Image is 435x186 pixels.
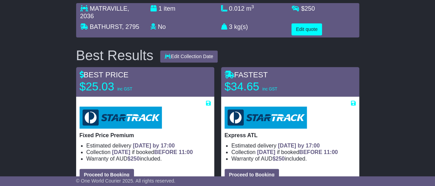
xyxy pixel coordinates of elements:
[251,4,254,9] sup: 3
[229,23,232,30] span: 3
[90,5,127,12] span: MATRAVILLE
[127,156,140,162] span: $
[86,149,211,155] li: Collection
[158,5,162,12] span: 1
[225,169,279,181] button: Proceed to Booking
[158,23,166,30] span: No
[76,178,176,184] span: © One World Courier 2025. All rights reserved.
[225,132,356,139] p: Express ATL
[304,5,315,12] span: 250
[86,155,211,162] li: Warranty of AUD included.
[133,143,175,149] span: [DATE] by 17:00
[246,5,254,12] span: m
[131,156,140,162] span: 250
[225,107,307,129] img: StarTrack: Express ATL
[80,80,166,94] p: $25.03
[80,107,162,129] img: StarTrack: Fixed Price Premium
[73,48,157,63] div: Best Results
[278,143,320,149] span: [DATE] by 17:00
[234,23,248,30] span: kg(s)
[86,142,211,149] li: Estimated delivery
[160,51,218,63] button: Edit Collection Date
[231,149,356,155] li: Collection
[276,156,285,162] span: 250
[80,132,211,139] p: Fixed Price Premium
[225,70,268,79] span: FASTEST
[324,149,338,155] span: 11:00
[257,149,338,155] span: if booked
[117,87,132,91] span: inc GST
[112,149,130,155] span: [DATE]
[262,87,277,91] span: inc GST
[122,23,139,30] span: , 2795
[179,149,193,155] span: 11:00
[225,80,311,94] p: $34.65
[291,23,322,35] button: Edit quote
[301,5,315,12] span: $
[80,5,129,20] span: , 2036
[80,70,128,79] span: BEST PRICE
[90,23,122,30] span: BATHURST
[80,169,134,181] button: Proceed to Booking
[299,149,322,155] span: BEFORE
[164,5,175,12] span: item
[272,156,285,162] span: $
[231,155,356,162] li: Warranty of AUD included.
[112,149,193,155] span: if booked
[257,149,275,155] span: [DATE]
[229,5,245,12] span: 0.012
[154,149,177,155] span: BEFORE
[231,142,356,149] li: Estimated delivery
